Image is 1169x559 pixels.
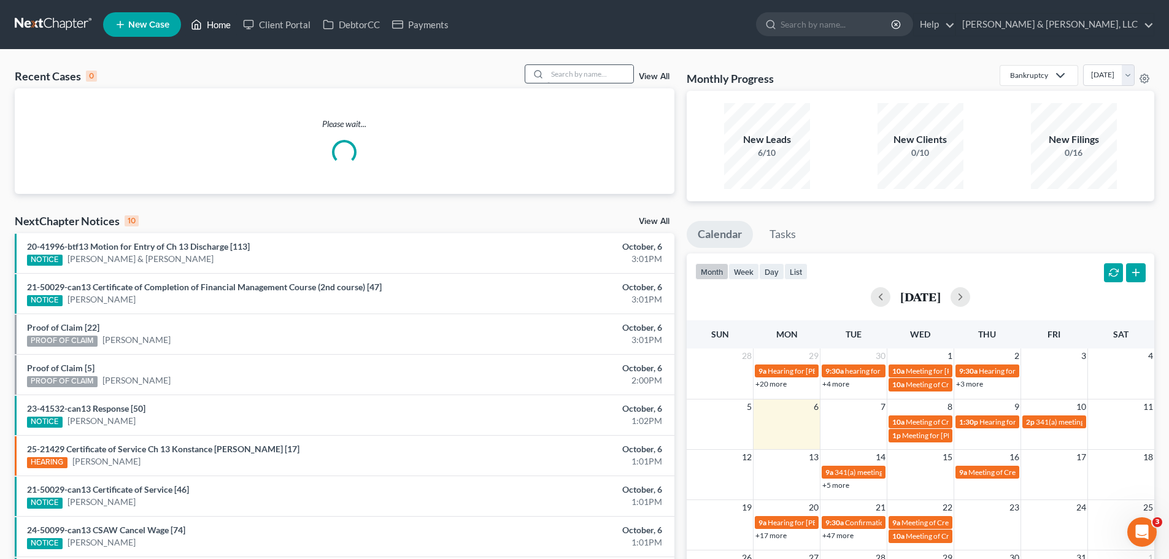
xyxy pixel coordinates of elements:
[1075,399,1087,414] span: 10
[458,403,662,415] div: October, 6
[758,518,766,527] span: 9a
[27,363,95,373] a: Proof of Claim [5]
[906,366,1067,376] span: Meeting for [PERSON_NAME] & [PERSON_NAME]
[458,536,662,549] div: 1:01PM
[15,118,674,130] p: Please wait...
[956,379,983,388] a: +3 more
[639,217,669,226] a: View All
[808,450,820,465] span: 13
[102,334,171,346] a: [PERSON_NAME]
[125,215,139,226] div: 10
[910,329,930,339] span: Wed
[724,147,810,159] div: 6/10
[27,417,63,428] div: NOTICE
[914,13,955,36] a: Help
[68,293,136,306] a: [PERSON_NAME]
[68,536,136,549] a: [PERSON_NAME]
[956,13,1154,36] a: [PERSON_NAME] & [PERSON_NAME], LLC
[68,253,214,265] a: [PERSON_NAME] & [PERSON_NAME]
[1031,147,1117,159] div: 0/16
[27,525,185,535] a: 24-50099-can13 CSAW Cancel Wage [74]
[1113,329,1128,339] span: Sat
[906,417,1107,426] span: Meeting of Creditors for [PERSON_NAME] & [PERSON_NAME]
[845,518,986,527] span: Confirmation Hearing for [PERSON_NAME]
[1142,399,1154,414] span: 11
[741,500,753,515] span: 19
[746,399,753,414] span: 5
[892,380,905,389] span: 10a
[900,290,941,303] h2: [DATE]
[27,336,98,347] div: PROOF OF CLAIM
[1008,500,1020,515] span: 23
[758,221,807,248] a: Tasks
[758,366,766,376] span: 9a
[547,65,633,83] input: Search by name...
[458,334,662,346] div: 3:01PM
[128,20,169,29] span: New Case
[458,415,662,427] div: 1:02PM
[458,524,662,536] div: October, 6
[784,263,808,280] button: list
[741,450,753,465] span: 12
[808,349,820,363] span: 29
[822,531,854,540] a: +47 more
[892,518,900,527] span: 9a
[741,349,753,363] span: 28
[1047,329,1060,339] span: Fri
[1142,450,1154,465] span: 18
[755,531,787,540] a: +17 more
[27,295,63,306] div: NOTICE
[846,329,862,339] span: Tue
[687,71,774,86] h3: Monthly Progress
[695,263,728,280] button: month
[1031,133,1117,147] div: New Filings
[825,518,844,527] span: 9:30a
[822,379,849,388] a: +4 more
[825,468,833,477] span: 9a
[27,538,63,549] div: NOTICE
[1026,417,1035,426] span: 2p
[458,455,662,468] div: 1:01PM
[892,366,905,376] span: 10a
[978,329,996,339] span: Thu
[822,480,849,490] a: +5 more
[1142,500,1154,515] span: 25
[825,366,844,376] span: 9:30a
[458,362,662,374] div: October, 6
[15,69,97,83] div: Recent Cases
[15,214,139,228] div: NextChapter Notices
[781,13,893,36] input: Search by name...
[755,379,787,388] a: +20 more
[68,415,136,427] a: [PERSON_NAME]
[941,450,954,465] span: 15
[759,263,784,280] button: day
[941,500,954,515] span: 22
[27,282,382,292] a: 21-50029-can13 Certificate of Completion of Financial Management Course (2nd course) [47]
[458,253,662,265] div: 3:01PM
[1127,517,1157,547] iframe: Intercom live chat
[72,455,141,468] a: [PERSON_NAME]
[892,531,905,541] span: 10a
[979,366,1074,376] span: Hearing for [PERSON_NAME]
[386,13,455,36] a: Payments
[776,329,798,339] span: Mon
[728,263,759,280] button: week
[874,349,887,363] span: 30
[1010,70,1048,80] div: Bankruptcy
[892,431,901,440] span: 1p
[27,241,250,252] a: 20-41996-btf13 Motion for Entry of Ch 13 Discharge [113]
[959,366,978,376] span: 9:30a
[458,443,662,455] div: October, 6
[27,403,145,414] a: 23-41532-can13 Response [50]
[946,399,954,414] span: 8
[874,500,887,515] span: 21
[812,399,820,414] span: 6
[1075,450,1087,465] span: 17
[27,498,63,509] div: NOTICE
[27,484,189,495] a: 21-50029-can13 Certificate of Service [46]
[879,399,887,414] span: 7
[1080,349,1087,363] span: 3
[808,500,820,515] span: 20
[1008,450,1020,465] span: 16
[768,518,863,527] span: Hearing for [PERSON_NAME]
